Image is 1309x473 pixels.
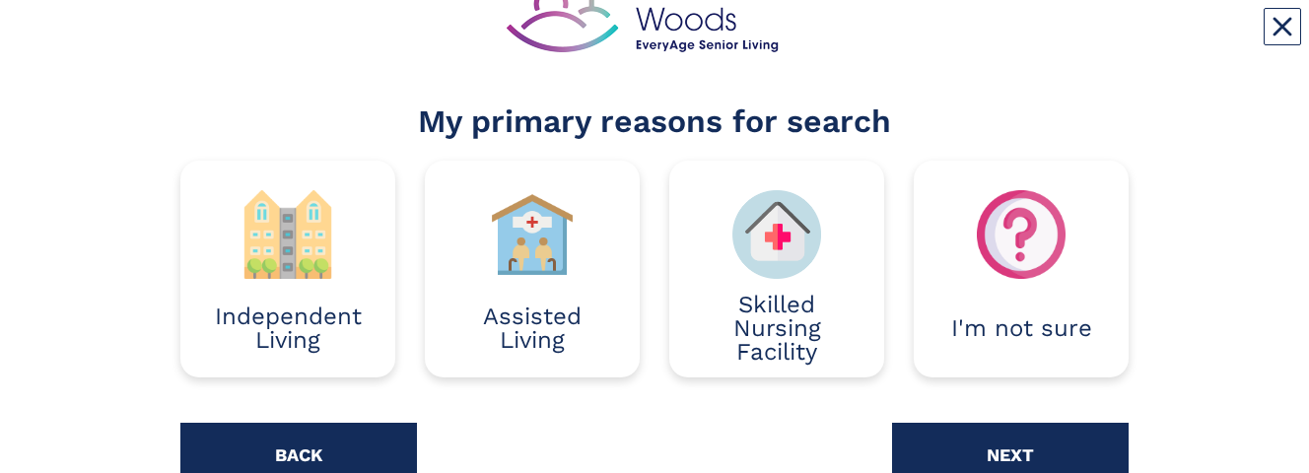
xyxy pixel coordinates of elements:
[488,190,577,279] img: 23941c47-1e43-4ca8-a8bf-9980cd26c404.png
[180,98,1129,145] div: My primary reasons for search
[951,316,1092,340] div: I'm not sure
[243,190,332,279] img: 990727cf-485f-440a-86e2-490051d27122.png
[977,190,1066,279] img: b203d582-9cd0-41cc-b3ac-3fc54487b889.png
[1264,8,1301,45] button: Close
[732,190,821,279] img: 6920d031-c005-4265-9170-25fad1474ec6.png
[210,304,366,352] div: Independent Living
[699,293,855,364] div: Skilled Nursing Facility
[454,304,610,352] div: Assisted Living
